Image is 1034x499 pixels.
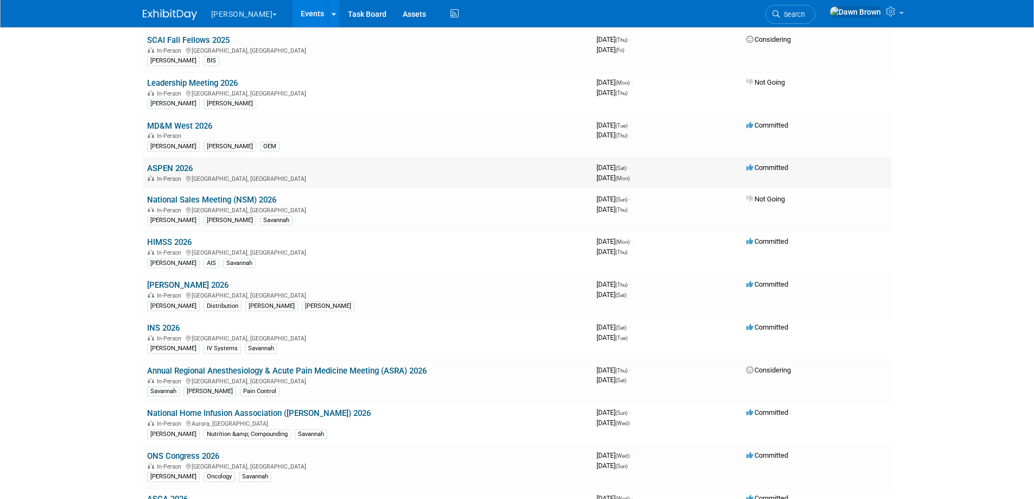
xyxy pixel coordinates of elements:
span: [DATE] [597,205,627,213]
span: [DATE] [597,46,624,54]
img: ExhibitDay [143,9,197,20]
div: [PERSON_NAME] [302,301,354,311]
span: - [631,78,633,86]
span: In-Person [157,292,185,299]
span: [DATE] [597,419,630,427]
span: Considering [746,366,791,374]
a: HIMSS 2026 [147,237,192,247]
span: Search [780,10,805,18]
span: (Thu) [616,249,627,255]
a: Search [765,5,815,24]
span: [DATE] [597,333,627,342]
span: Committed [746,280,788,288]
span: (Thu) [616,132,627,138]
div: Pain Control [240,387,280,396]
img: In-Person Event [148,47,154,53]
span: (Wed) [616,453,630,459]
a: ASPEN 2026 [147,163,193,173]
a: INS 2026 [147,323,180,333]
img: In-Person Event [148,207,154,212]
span: In-Person [157,90,185,97]
span: In-Person [157,463,185,470]
img: In-Person Event [148,249,154,255]
span: Not Going [746,78,785,86]
span: [DATE] [597,131,627,139]
span: - [629,195,631,203]
span: In-Person [157,175,185,182]
a: [PERSON_NAME] 2026 [147,280,229,290]
img: Dawn Brown [829,6,881,18]
span: In-Person [157,132,185,140]
span: (Tue) [616,123,627,129]
div: [GEOGRAPHIC_DATA], [GEOGRAPHIC_DATA] [147,333,588,342]
span: [DATE] [597,462,627,470]
div: [PERSON_NAME] [245,301,298,311]
span: - [628,163,630,172]
span: [DATE] [597,376,626,384]
span: (Mon) [616,175,630,181]
a: Annual Regional Anesthesiology & Acute Pain Medicine Meeting (ASRA) 2026 [147,366,427,376]
span: Committed [746,451,788,459]
span: - [629,408,631,416]
span: (Sat) [616,325,626,331]
div: Nutrition &amp; Compounding [204,429,291,439]
span: [DATE] [597,408,631,416]
div: [GEOGRAPHIC_DATA], [GEOGRAPHIC_DATA] [147,290,588,299]
div: [PERSON_NAME] [204,142,256,151]
div: Savannah [245,344,277,353]
div: [PERSON_NAME] [147,301,200,311]
div: Oncology [204,472,235,482]
div: [GEOGRAPHIC_DATA], [GEOGRAPHIC_DATA] [147,376,588,385]
div: [GEOGRAPHIC_DATA], [GEOGRAPHIC_DATA] [147,174,588,182]
div: [PERSON_NAME] [147,216,200,225]
a: ONS Congress 2026 [147,451,219,461]
div: [PERSON_NAME] [147,56,200,66]
div: Savannah [260,216,293,225]
span: In-Person [157,47,185,54]
a: MD&M West 2026 [147,121,212,131]
img: In-Person Event [148,463,154,469]
span: [DATE] [597,248,627,256]
a: SCAI Fall Fellows 2025 [147,35,230,45]
img: In-Person Event [148,420,154,426]
span: - [629,280,631,288]
img: In-Person Event [148,175,154,181]
span: [DATE] [597,195,631,203]
span: [DATE] [597,121,631,129]
span: (Tue) [616,335,627,341]
span: - [628,323,630,331]
div: Aurora, [GEOGRAPHIC_DATA] [147,419,588,427]
span: (Mon) [616,239,630,245]
div: Savannah [239,472,271,482]
span: Committed [746,163,788,172]
div: AIS [204,258,219,268]
span: - [629,35,631,43]
div: Savannah [147,387,180,396]
span: In-Person [157,207,185,214]
div: [GEOGRAPHIC_DATA], [GEOGRAPHIC_DATA] [147,89,588,97]
div: Savannah [223,258,256,268]
div: Savannah [295,429,327,439]
span: - [629,366,631,374]
span: (Sun) [616,410,627,416]
span: (Mon) [616,80,630,86]
img: In-Person Event [148,90,154,96]
div: [GEOGRAPHIC_DATA], [GEOGRAPHIC_DATA] [147,248,588,256]
div: [PERSON_NAME] [183,387,236,396]
span: In-Person [157,378,185,385]
span: (Thu) [616,207,627,213]
span: [DATE] [597,163,630,172]
span: (Thu) [616,90,627,96]
span: Committed [746,323,788,331]
img: In-Person Event [148,335,154,340]
div: [PERSON_NAME] [147,99,200,109]
div: [PERSON_NAME] [204,99,256,109]
a: Leadership Meeting 2026 [147,78,238,88]
a: National Sales Meeting (NSM) 2026 [147,195,276,205]
span: Not Going [746,195,785,203]
div: BIS [204,56,219,66]
div: [GEOGRAPHIC_DATA], [GEOGRAPHIC_DATA] [147,205,588,214]
span: (Sat) [616,165,626,171]
span: (Thu) [616,282,627,288]
span: [DATE] [597,280,631,288]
